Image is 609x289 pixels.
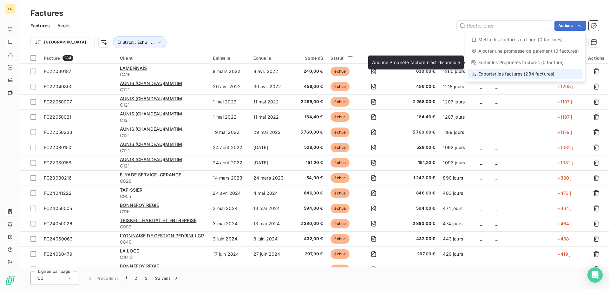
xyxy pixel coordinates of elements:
div: Mettre les factures en litige (0 factures) [468,35,583,45]
div: Exporter les factures (284 factures) [468,69,583,79]
div: Actions [465,32,585,82]
div: Éditer les Propriétés factures (0 facture) [468,57,583,68]
span: Aucune Propriété facture n’est disponible [372,60,460,65]
div: Ajouter une promesse de paiement (0 factures) [468,46,583,56]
